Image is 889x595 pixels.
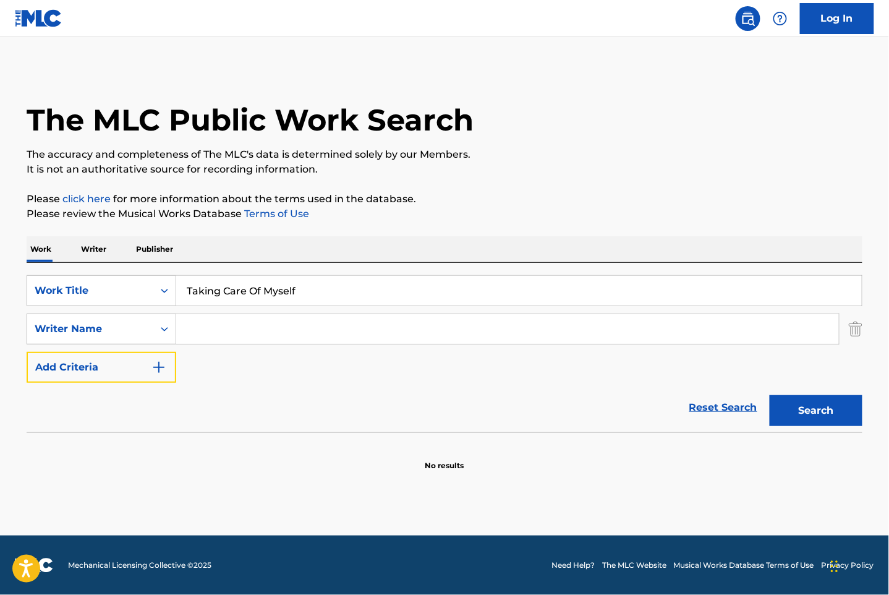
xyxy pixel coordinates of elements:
[132,236,177,262] p: Publisher
[736,6,760,31] a: Public Search
[27,236,55,262] p: Work
[27,162,862,177] p: It is not an authoritative source for recording information.
[27,192,862,207] p: Please for more information about the terms used in the database.
[27,147,862,162] p: The accuracy and completeness of The MLC's data is determined solely by our Members.
[683,394,764,421] a: Reset Search
[674,560,814,571] a: Musical Works Database Terms of Use
[768,6,793,31] div: Help
[35,322,146,336] div: Writer Name
[27,275,862,432] form: Search Form
[831,548,838,585] div: Drag
[68,560,211,571] span: Mechanical Licensing Collective © 2025
[151,360,166,375] img: 9d2ae6d4665cec9f34b9.svg
[27,101,474,139] h1: The MLC Public Work Search
[15,558,53,573] img: logo
[827,536,889,595] iframe: Chat Widget
[77,236,110,262] p: Writer
[770,395,862,426] button: Search
[551,560,595,571] a: Need Help?
[849,314,862,345] img: Delete Criterion
[242,208,309,220] a: Terms of Use
[741,11,755,26] img: search
[62,193,111,205] a: click here
[27,207,862,221] p: Please review the Musical Works Database
[822,560,874,571] a: Privacy Policy
[27,352,176,383] button: Add Criteria
[425,445,464,471] p: No results
[602,560,666,571] a: The MLC Website
[35,283,146,298] div: Work Title
[773,11,788,26] img: help
[15,9,62,27] img: MLC Logo
[800,3,874,34] a: Log In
